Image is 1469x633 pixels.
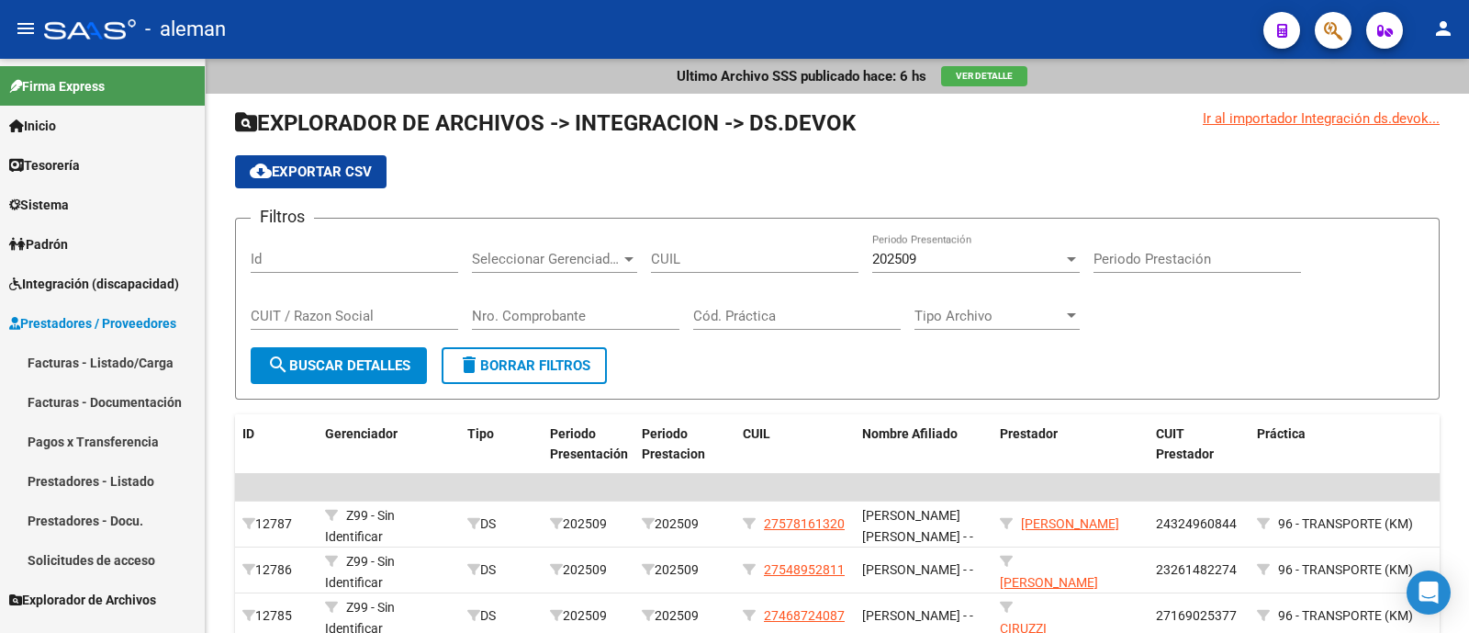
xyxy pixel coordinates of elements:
span: Periodo Prestacion [642,426,705,462]
span: Tipo [467,426,494,441]
span: 23261482274 [1156,562,1237,577]
span: [PERSON_NAME] - - [862,608,973,623]
span: CUIT Prestador [1156,426,1214,462]
span: ID [242,426,254,441]
mat-icon: delete [458,354,480,376]
datatable-header-cell: Periodo Prestacion [634,414,735,475]
span: Explorador de Archivos [9,590,156,610]
div: DS [467,560,535,581]
span: Prestadores / Proveedores [9,313,176,333]
span: 27468724087 [764,608,845,623]
span: Padrón [9,234,68,254]
datatable-header-cell: Periodo Presentación [543,414,634,475]
span: - aleman [145,9,226,50]
span: [PERSON_NAME] [PERSON_NAME] - - [862,508,973,544]
span: Sistema [9,195,69,215]
div: DS [467,514,535,535]
div: 202509 [642,560,728,581]
span: 27578161320 [764,516,845,531]
span: [PERSON_NAME] [1021,516,1119,531]
span: 96 - TRANSPORTE (KM) [1278,562,1413,577]
button: Ver Detalle [941,66,1027,86]
span: Exportar CSV [250,164,372,180]
span: Tipo Archivo [914,308,1063,324]
span: EXPLORADOR DE ARCHIVOS -> INTEGRACION -> DS.DEVOK [235,110,856,136]
span: 27169025377 [1156,608,1237,623]
span: Nombre Afiliado [862,426,958,441]
span: Buscar Detalles [267,357,410,374]
p: Ultimo Archivo SSS publicado hace: 6 hs [677,66,926,86]
mat-icon: menu [15,17,37,40]
button: Borrar Filtros [442,347,607,384]
span: Tesorería [9,155,80,175]
span: Prestador [1000,426,1058,441]
span: Inicio [9,116,56,136]
span: 96 - TRANSPORTE (KM) [1278,608,1413,623]
span: 24324960844 [1156,516,1237,531]
div: Open Intercom Messenger [1407,571,1451,615]
div: 202509 [550,560,627,581]
mat-icon: cloud_download [250,160,272,182]
button: Buscar Detalles [251,347,427,384]
button: Exportar CSV [235,155,387,188]
span: 96 - TRANSPORTE (KM) [1278,516,1413,531]
span: Z99 - Sin Identificar [325,508,395,544]
div: 12785 [242,605,310,627]
span: CUIL [743,426,770,441]
div: Ir al importador Integración ds.devok... [1203,108,1440,129]
datatable-header-cell: Gerenciador [318,414,460,475]
span: 202509 [872,251,916,267]
span: Firma Express [9,76,105,96]
span: 27548952811 [764,562,845,577]
datatable-header-cell: CUIT Prestador [1149,414,1250,475]
span: Seleccionar Gerenciador [472,251,621,267]
div: 202509 [642,605,728,627]
datatable-header-cell: Tipo [460,414,543,475]
datatable-header-cell: Prestador [992,414,1149,475]
h3: Filtros [251,204,314,230]
span: Integración (discapacidad) [9,274,179,294]
span: Ver Detalle [956,71,1013,81]
span: Z99 - Sin Identificar [325,554,395,590]
span: Borrar Filtros [458,357,590,374]
span: Práctica [1257,426,1306,441]
span: [PERSON_NAME] [PERSON_NAME] [1000,575,1098,611]
span: Gerenciador [325,426,398,441]
div: 12786 [242,560,310,581]
div: 202509 [642,514,728,535]
datatable-header-cell: Nombre Afiliado [855,414,992,475]
mat-icon: search [267,354,289,376]
datatable-header-cell: ID [235,414,318,475]
div: DS [467,605,535,627]
datatable-header-cell: CUIL [735,414,855,475]
span: Periodo Presentación [550,426,628,462]
div: 12787 [242,514,310,535]
mat-icon: person [1432,17,1454,40]
div: 202509 [550,514,627,535]
span: [PERSON_NAME] - - [862,562,973,577]
div: 202509 [550,605,627,627]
